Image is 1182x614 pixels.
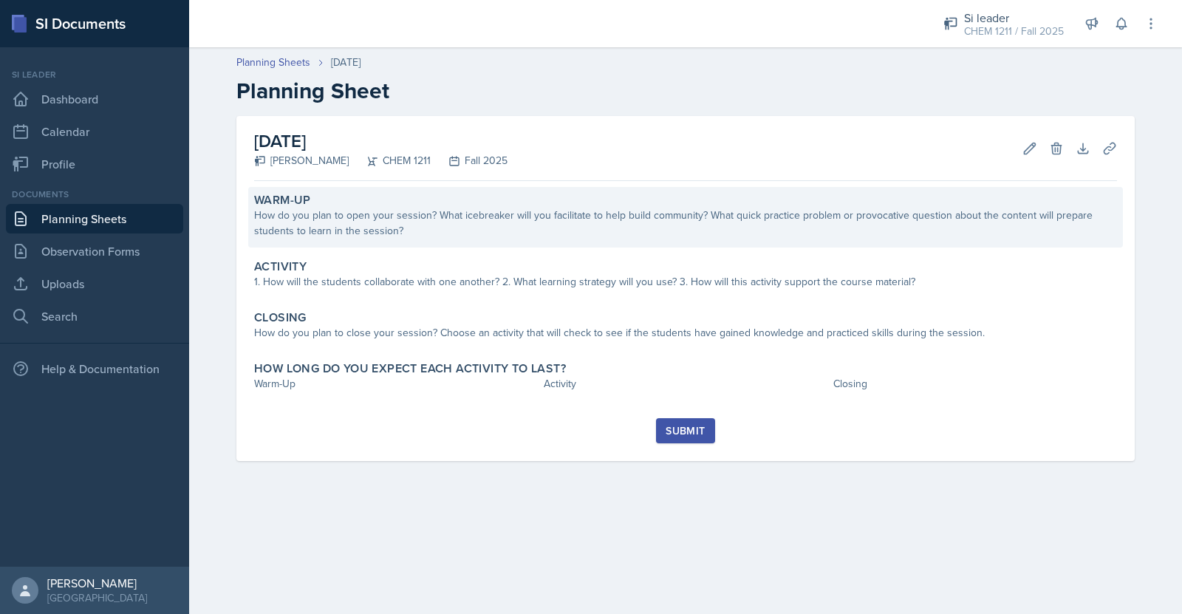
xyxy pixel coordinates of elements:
[6,188,183,201] div: Documents
[544,376,827,392] div: Activity
[6,117,183,146] a: Calendar
[254,361,566,376] label: How long do you expect each activity to last?
[6,301,183,331] a: Search
[254,128,508,154] h2: [DATE]
[236,78,1135,104] h2: Planning Sheet
[6,354,183,383] div: Help & Documentation
[964,9,1064,27] div: Si leader
[666,425,705,437] div: Submit
[833,376,1117,392] div: Closing
[349,153,431,168] div: CHEM 1211
[254,376,538,392] div: Warm-Up
[254,325,1117,341] div: How do you plan to close your session? Choose an activity that will check to see if the students ...
[6,149,183,179] a: Profile
[6,68,183,81] div: Si leader
[254,310,307,325] label: Closing
[331,55,361,70] div: [DATE]
[656,418,714,443] button: Submit
[6,84,183,114] a: Dashboard
[47,590,147,605] div: [GEOGRAPHIC_DATA]
[254,153,349,168] div: [PERSON_NAME]
[6,269,183,299] a: Uploads
[6,204,183,233] a: Planning Sheets
[431,153,508,168] div: Fall 2025
[964,24,1064,39] div: CHEM 1211 / Fall 2025
[254,208,1117,239] div: How do you plan to open your session? What icebreaker will you facilitate to help build community...
[254,274,1117,290] div: 1. How will the students collaborate with one another? 2. What learning strategy will you use? 3....
[254,259,307,274] label: Activity
[6,236,183,266] a: Observation Forms
[254,193,311,208] label: Warm-Up
[236,55,310,70] a: Planning Sheets
[47,576,147,590] div: [PERSON_NAME]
